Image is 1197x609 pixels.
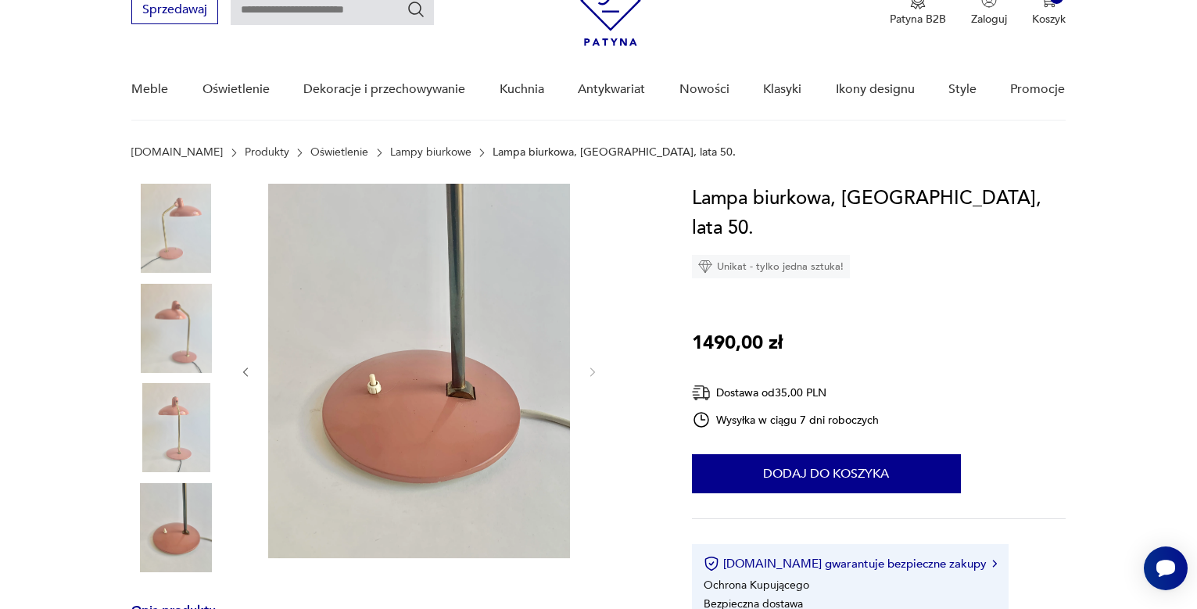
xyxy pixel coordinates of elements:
[692,454,961,493] button: Dodaj do koszyka
[890,12,946,27] p: Patyna B2B
[131,284,220,373] img: Zdjęcie produktu Lampa biurkowa, Austria, lata 50.
[202,59,270,120] a: Oświetlenie
[692,410,880,429] div: Wysyłka w ciągu 7 dni roboczych
[310,146,368,159] a: Oświetlenie
[131,59,168,120] a: Meble
[992,560,997,568] img: Ikona strzałki w prawo
[578,59,645,120] a: Antykwariat
[245,146,289,159] a: Produkty
[268,184,570,558] img: Zdjęcie produktu Lampa biurkowa, Austria, lata 50.
[692,184,1066,243] h1: Lampa biurkowa, [GEOGRAPHIC_DATA], lata 50.
[704,556,719,571] img: Ikona certyfikatu
[131,146,223,159] a: [DOMAIN_NAME]
[971,12,1007,27] p: Zaloguj
[131,184,220,273] img: Zdjęcie produktu Lampa biurkowa, Austria, lata 50.
[303,59,465,120] a: Dekoracje i przechowywanie
[763,59,801,120] a: Klasyki
[704,556,997,571] button: [DOMAIN_NAME] gwarantuje bezpieczne zakupy
[1144,546,1188,590] iframe: Smartsupp widget button
[500,59,544,120] a: Kuchnia
[692,328,783,358] p: 1490,00 zł
[131,5,218,16] a: Sprzedawaj
[1010,59,1065,120] a: Promocje
[948,59,977,120] a: Style
[679,59,729,120] a: Nowości
[836,59,915,120] a: Ikony designu
[131,383,220,472] img: Zdjęcie produktu Lampa biurkowa, Austria, lata 50.
[704,578,809,593] li: Ochrona Kupującego
[390,146,471,159] a: Lampy biurkowe
[698,260,712,274] img: Ikona diamentu
[692,383,711,403] img: Ikona dostawy
[692,255,850,278] div: Unikat - tylko jedna sztuka!
[1032,12,1066,27] p: Koszyk
[493,146,736,159] p: Lampa biurkowa, [GEOGRAPHIC_DATA], lata 50.
[131,483,220,572] img: Zdjęcie produktu Lampa biurkowa, Austria, lata 50.
[692,383,880,403] div: Dostawa od 35,00 PLN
